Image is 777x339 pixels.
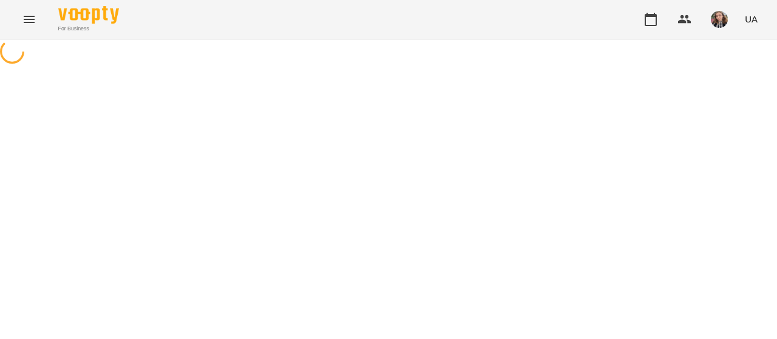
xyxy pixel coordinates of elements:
[745,13,758,25] span: UA
[711,11,728,28] img: eab3ee43b19804faa4f6a12c6904e440.jpg
[58,6,119,24] img: Voopty Logo
[15,5,44,34] button: Menu
[58,25,119,33] span: For Business
[740,8,762,30] button: UA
